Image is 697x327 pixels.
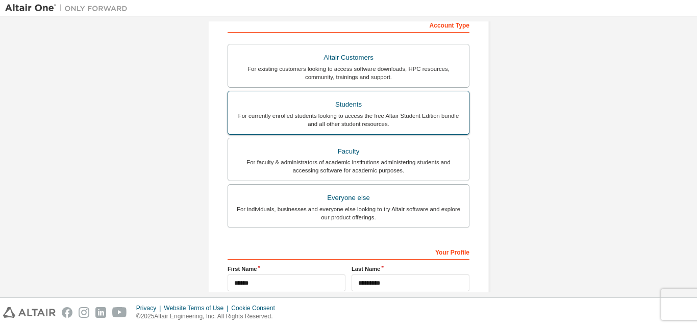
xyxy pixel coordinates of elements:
div: Your Profile [228,243,469,260]
img: youtube.svg [112,307,127,318]
label: First Name [228,265,345,273]
img: altair_logo.svg [3,307,56,318]
div: Website Terms of Use [164,304,231,312]
div: For currently enrolled students looking to access the free Altair Student Edition bundle and all ... [234,112,463,128]
div: Students [234,97,463,112]
img: linkedin.svg [95,307,106,318]
img: instagram.svg [79,307,89,318]
div: Altair Customers [234,51,463,65]
div: Account Type [228,16,469,33]
div: Everyone else [234,191,463,205]
div: Faculty [234,144,463,159]
img: Altair One [5,3,133,13]
div: For individuals, businesses and everyone else looking to try Altair software and explore our prod... [234,205,463,221]
div: For faculty & administrators of academic institutions administering students and accessing softwa... [234,158,463,174]
img: facebook.svg [62,307,72,318]
div: Privacy [136,304,164,312]
p: © 2025 Altair Engineering, Inc. All Rights Reserved. [136,312,281,321]
label: Last Name [352,265,469,273]
div: For existing customers looking to access software downloads, HPC resources, community, trainings ... [234,65,463,81]
div: Cookie Consent [231,304,281,312]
